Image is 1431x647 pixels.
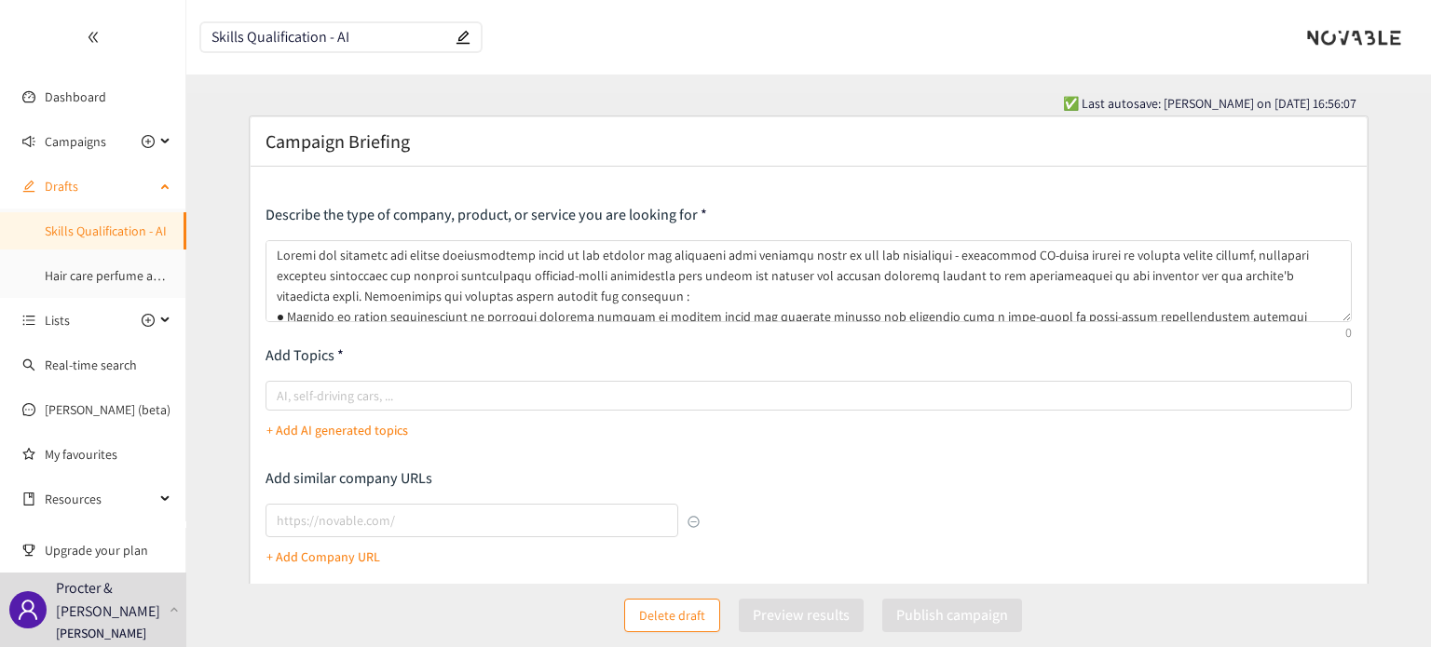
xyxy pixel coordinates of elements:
span: plus-circle [142,314,155,327]
a: [PERSON_NAME] (beta) [45,401,170,418]
a: Hair care perfume automation [45,267,212,284]
div: Campaign Briefing [266,128,1352,155]
span: book [22,492,35,505]
input: AI, self-driving cars, ... [277,384,280,407]
a: Real-time search [45,357,137,373]
h2: Campaign Briefing [266,128,410,155]
span: Campaigns [45,123,106,160]
a: Skills Qualification - AI [45,222,167,239]
p: [PERSON_NAME] [56,623,146,643]
span: ✅ Last autosave: [PERSON_NAME] on [DATE] 16:56:07 [1063,93,1356,114]
span: Lists [45,302,70,339]
span: sound [22,135,35,148]
p: Describe the type of company, product, or service you are looking for [266,205,1352,225]
p: + Add Company URL [266,546,380,567]
p: Add Topics [266,345,1352,366]
span: plus-circle [142,135,155,148]
span: user [17,599,39,621]
span: edit [456,30,470,45]
iframe: Chat Widget [1338,558,1431,647]
a: Dashboard [45,88,106,105]
button: + Add Company URL [266,542,380,572]
span: trophy [22,544,35,557]
a: My favourites [45,436,171,473]
span: Resources [45,480,155,518]
span: Upgrade your plan [45,532,171,569]
span: double-left [87,31,100,44]
span: edit [22,180,35,193]
input: lookalikes url [266,504,678,537]
p: Add similar company URLs [266,468,701,489]
span: unordered-list [22,314,35,327]
span: Delete draft [639,605,705,626]
p: Procter & [PERSON_NAME] [56,576,162,623]
span: Drafts [45,168,155,205]
button: Delete draft [624,599,720,632]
